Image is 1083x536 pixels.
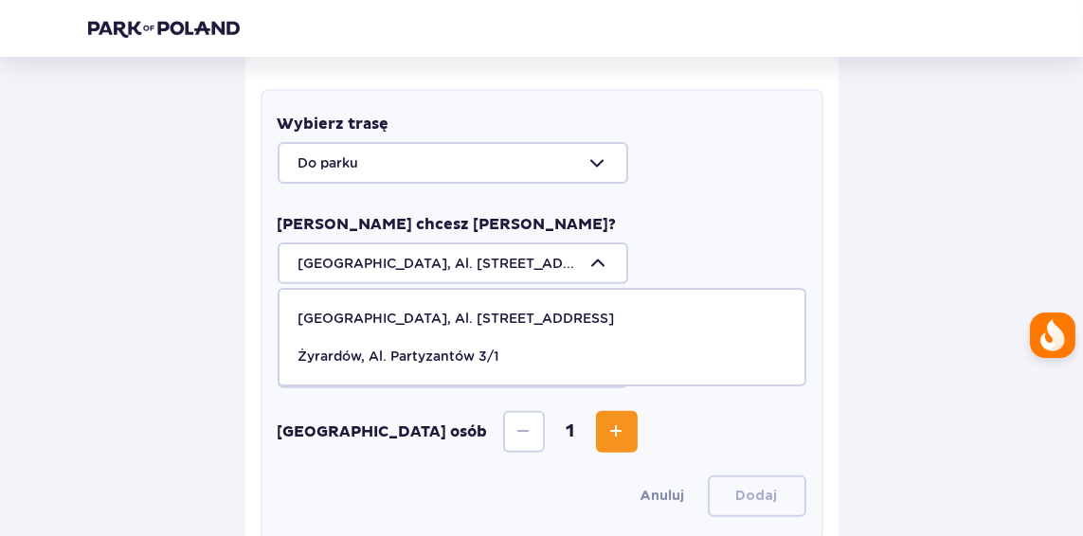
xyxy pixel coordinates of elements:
button: Anuluj [641,487,685,506]
button: Dodaj [708,475,806,517]
span: 1 [549,420,592,443]
button: Decrease [503,411,545,453]
p: [GEOGRAPHIC_DATA], Al. [STREET_ADDRESS] [298,309,615,328]
p: Dodaj [736,487,778,506]
p: [PERSON_NAME] chcesz [PERSON_NAME]? [278,214,617,235]
p: Żyrardów, Al. Partyzantów 3/1 [298,347,500,366]
button: Increase [596,411,638,453]
img: Park of Poland logo [88,19,240,38]
p: Wybierz trasę [278,114,389,134]
p: [GEOGRAPHIC_DATA] osób [278,421,488,442]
